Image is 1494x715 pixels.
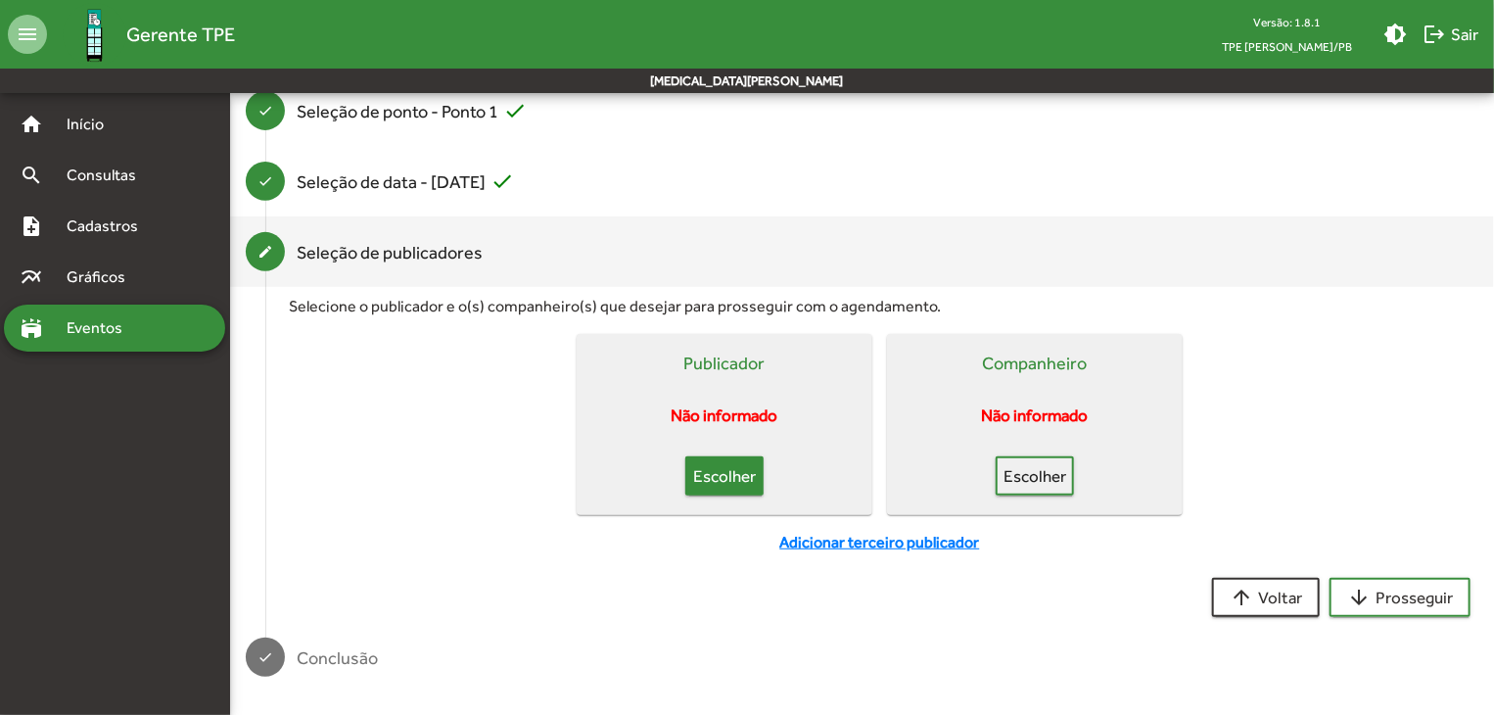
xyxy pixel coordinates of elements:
[20,214,43,238] mat-icon: note_add
[1423,17,1478,52] span: Sair
[20,265,43,289] mat-icon: multiline_chart
[703,458,746,494] span: Escolher
[297,98,527,124] div: Seleção de ponto - Ponto 1
[685,456,764,496] button: Escolher
[1013,458,1056,494] span: Escolher
[20,316,43,340] mat-icon: stadium
[55,316,149,340] span: Eventos
[257,173,273,189] mat-icon: done
[684,350,766,376] mat-card-title: Publicador
[982,350,1087,376] mat-card-title: Companheiro
[1330,578,1471,617] button: Prosseguir
[981,404,1088,429] span: Não informado
[297,168,514,195] div: Seleção de data - [DATE]
[20,164,43,187] mat-icon: search
[503,99,527,122] mat-icon: check
[780,531,980,554] span: Adicionar terceiro publicador
[1206,10,1368,34] div: Versão: 1.8.1
[55,164,162,187] span: Consultas
[55,214,163,238] span: Cadastros
[996,456,1074,496] button: Escolher
[490,169,514,193] mat-icon: check
[126,19,235,50] span: Gerente TPE
[257,649,273,665] mat-icon: done
[1212,578,1320,617] button: Voltar
[257,244,273,260] mat-icon: create
[1415,17,1486,52] button: Sair
[1383,23,1407,46] mat-icon: brightness_medium
[1230,580,1302,615] span: Voltar
[55,265,152,289] span: Gráficos
[1347,580,1453,615] span: Prosseguir
[20,113,43,136] mat-icon: home
[1206,34,1368,59] span: TPE [PERSON_NAME]/PB
[257,103,273,119] mat-icon: done
[1230,586,1253,609] mat-icon: arrow_upward
[297,239,483,265] div: Seleção de publicadores
[672,404,778,429] span: Não informado
[1423,23,1446,46] mat-icon: logout
[8,15,47,54] mat-icon: menu
[1347,586,1371,609] mat-icon: arrow_downward
[289,295,1471,318] div: Selecione o publicador e o(s) companheiro(s) que desejar para prosseguir com o agendamento.
[47,3,235,67] a: Gerente TPE
[55,113,132,136] span: Início
[297,644,378,671] div: Conclusão
[63,3,126,67] img: Logo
